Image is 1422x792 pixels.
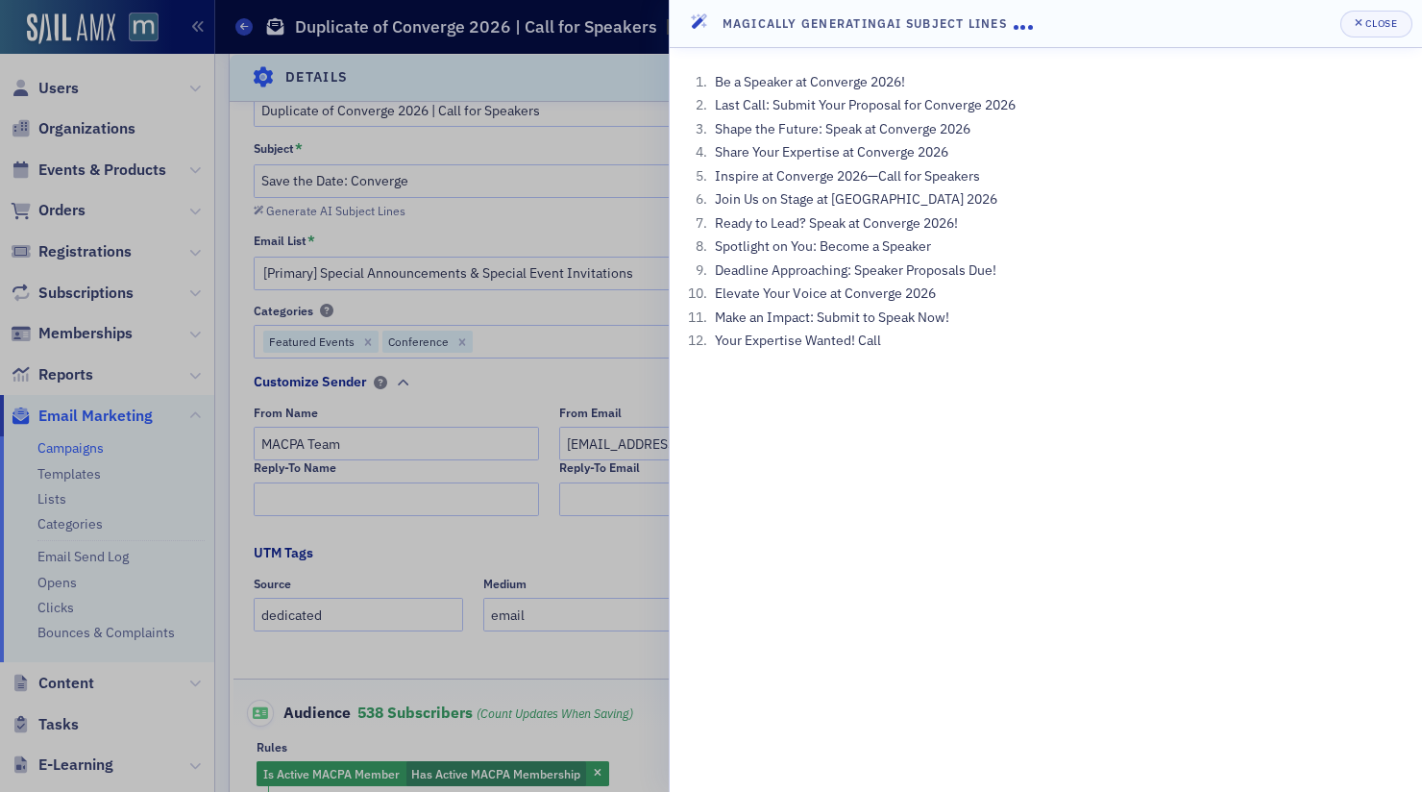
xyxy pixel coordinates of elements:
[1365,18,1398,29] div: Close
[723,14,1014,32] h4: Magically Generating AI Subject Lines
[710,236,1402,257] li: Spotlight on You: Become a Speaker
[710,189,1402,210] li: Join Us on Stage at [GEOGRAPHIC_DATA] 2026
[710,260,1402,281] li: Deadline Approaching: Speaker Proposals Due!
[1340,11,1411,37] button: Close
[710,119,1402,139] li: Shape the Future: Speak at Converge 2026
[710,142,1402,162] li: Share Your Expertise at Converge 2026
[710,308,1402,328] li: Make an Impact: Submit to Speak Now!
[710,331,1402,351] li: Your Expertise Wanted! Call
[710,213,1402,234] li: Ready to Lead? Speak at Converge 2026!
[710,95,1402,115] li: Last Call: Submit Your Proposal for Converge 2026
[710,72,1402,92] li: Be a Speaker at Converge 2026!
[710,284,1402,304] li: Elevate Your Voice at Converge 2026
[710,166,1402,186] li: Inspire at Converge 2026—Call for Speakers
